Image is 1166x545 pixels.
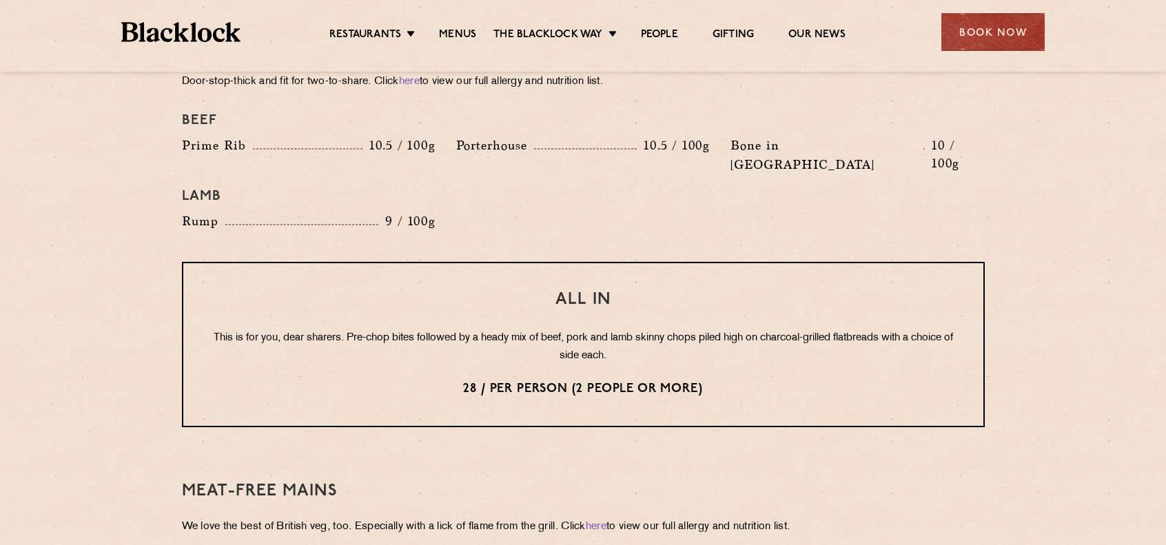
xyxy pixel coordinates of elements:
[925,136,985,172] p: 10 / 100g
[211,329,956,365] p: This is for you, dear sharers. Pre-chop bites followed by a heady mix of beef, pork and lamb skin...
[439,28,476,43] a: Menus
[399,76,420,87] a: here
[211,380,956,398] p: 28 / per person (2 people or more)
[456,136,534,155] p: Porterhouse
[182,212,225,231] p: Rump
[641,28,678,43] a: People
[121,22,241,42] img: BL_Textured_Logo-footer-cropped.svg
[586,522,606,532] a: here
[182,517,985,537] p: We love the best of British veg, too. Especially with a lick of flame from the grill. Click to vi...
[182,136,253,155] p: Prime Rib
[637,136,710,154] p: 10.5 / 100g
[378,212,436,230] p: 9 / 100g
[182,72,985,92] p: Door-stop-thick and fit for two-to-share. Click to view our full allergy and nutrition list.
[329,28,401,43] a: Restaurants
[788,28,846,43] a: Our News
[182,188,985,205] h4: Lamb
[211,291,956,309] h3: All In
[713,28,754,43] a: Gifting
[362,136,436,154] p: 10.5 / 100g
[730,136,923,174] p: Bone in [GEOGRAPHIC_DATA]
[493,28,602,43] a: The Blacklock Way
[182,482,985,500] h3: Meat-Free mains
[941,13,1045,51] div: Book Now
[182,112,985,129] h4: Beef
